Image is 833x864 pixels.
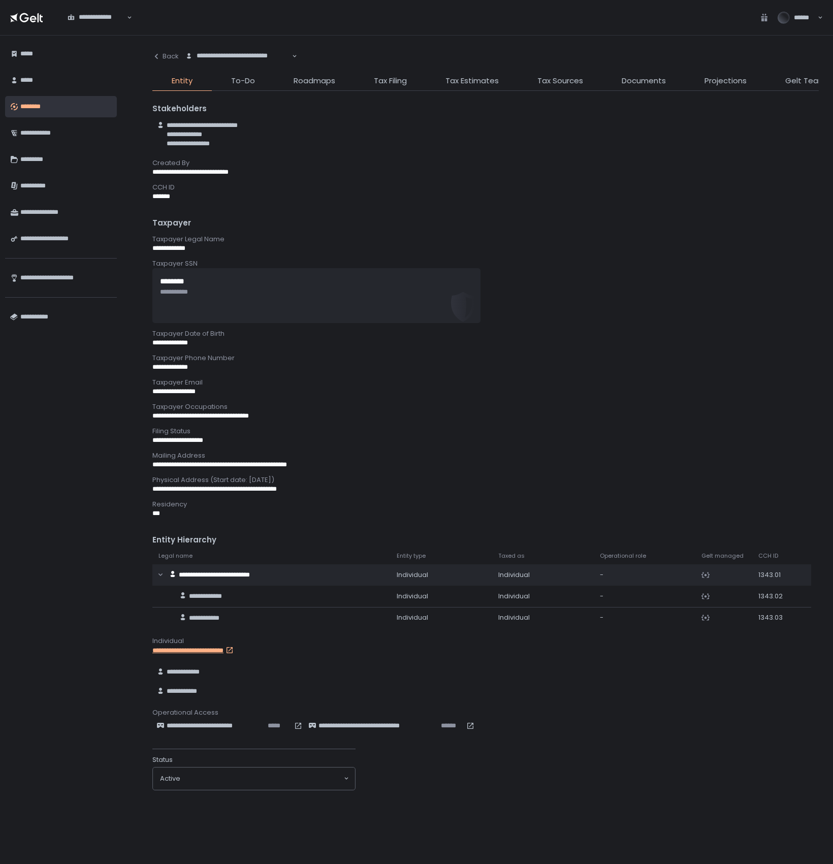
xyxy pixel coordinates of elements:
div: Search for option [179,46,297,67]
div: Residency [152,500,819,509]
div: Individual [498,613,588,622]
input: Search for option [185,60,291,71]
div: Search for option [153,767,355,790]
span: To-Do [231,75,255,87]
div: Taxpayer Date of Birth [152,329,819,338]
div: Individual [397,613,486,622]
div: Search for option [61,7,132,28]
span: Status [152,755,173,764]
div: Taxpayer Phone Number [152,354,819,363]
span: active [160,774,180,783]
div: Taxpayer Email [152,378,819,387]
div: Taxpayer SSN [152,259,819,268]
span: Tax Sources [537,75,583,87]
div: Mailing Address [152,451,819,460]
span: CCH ID [758,552,778,560]
div: Taxpayer [152,217,819,229]
div: Taxpayer Legal Name [152,235,819,244]
div: Individual [397,570,486,580]
span: Tax Estimates [445,75,499,87]
span: Operational role [600,552,646,560]
span: Documents [622,75,666,87]
span: Tax Filing [374,75,407,87]
span: Roadmaps [294,75,335,87]
div: Individual [498,592,588,601]
input: Search for option [180,774,343,784]
span: Projections [704,75,747,87]
span: Gelt Team [785,75,826,87]
button: Back [152,46,179,67]
div: 1343.01 [758,570,793,580]
div: - [600,570,689,580]
div: Individual [152,636,819,646]
div: Entity Hierarchy [152,534,819,546]
div: - [600,613,689,622]
div: Stakeholders [152,103,819,115]
span: Gelt managed [701,552,744,560]
div: Filing Status [152,427,819,436]
div: Physical Address (Start date: [DATE]) [152,475,819,485]
div: Individual [498,570,588,580]
div: Operational Access [152,708,819,717]
span: Entity type [397,552,426,560]
span: Taxed as [498,552,525,560]
div: CCH ID [152,183,819,192]
div: Taxpayer Occupations [152,402,819,411]
div: Back [152,52,179,61]
input: Search for option [68,22,126,32]
span: Entity [172,75,193,87]
div: 1343.02 [758,592,793,601]
div: - [600,592,689,601]
span: Legal name [158,552,193,560]
div: Created By [152,158,819,168]
div: 1343.03 [758,613,793,622]
div: Individual [397,592,486,601]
